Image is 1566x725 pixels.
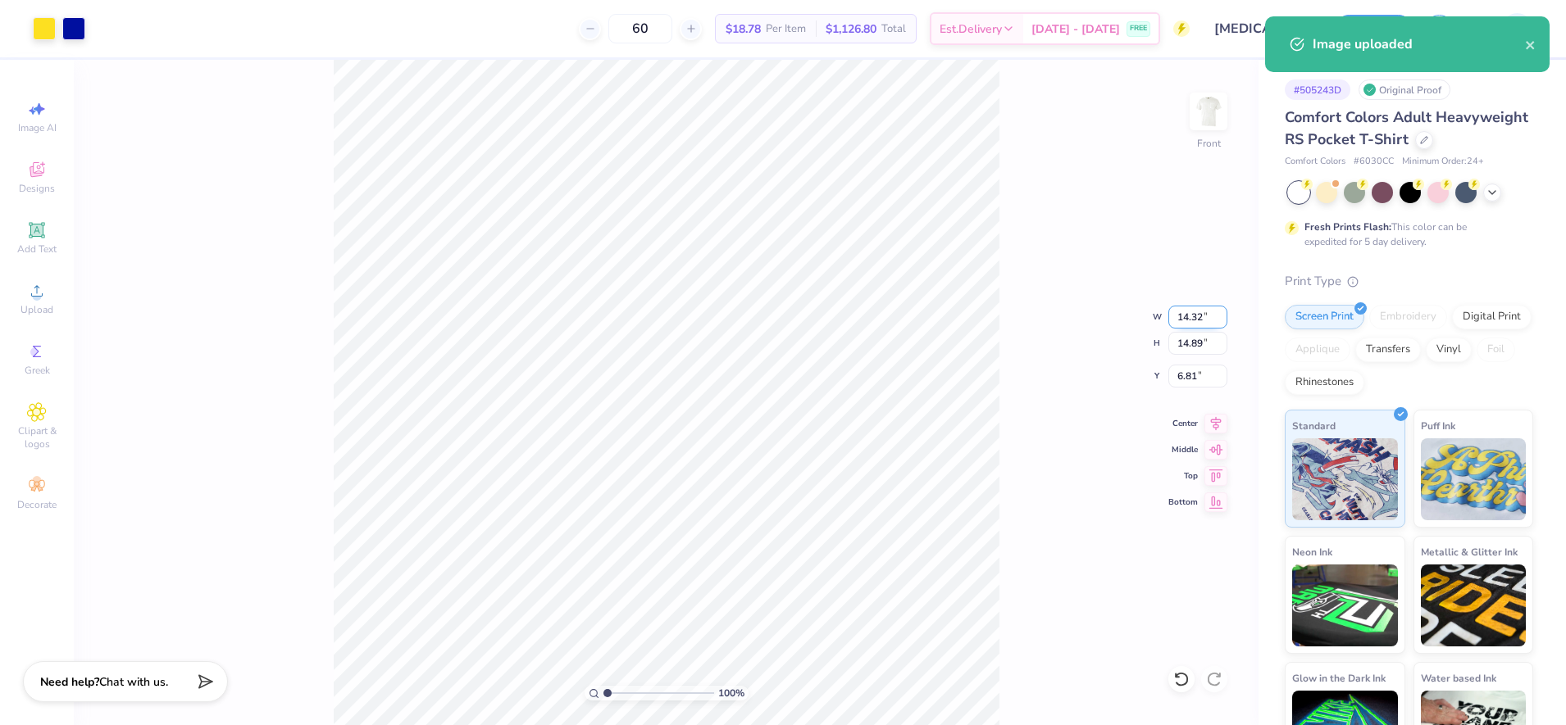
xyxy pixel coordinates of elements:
span: Clipart & logos [8,424,66,451]
div: # 505243D [1285,79,1350,100]
div: Foil [1477,338,1515,362]
span: Upload [20,303,53,316]
span: FREE [1130,23,1147,34]
span: Decorate [17,498,57,511]
span: # 6030CC [1354,155,1394,169]
div: Front [1197,136,1221,151]
span: Water based Ink [1421,669,1496,686]
div: Rhinestones [1285,370,1364,395]
span: Standard [1292,417,1336,434]
button: close [1525,34,1536,54]
input: Untitled Design [1202,12,1322,45]
span: Total [881,20,906,38]
span: Image AI [18,121,57,134]
div: Vinyl [1426,338,1472,362]
span: Comfort Colors [1285,155,1345,169]
span: Puff Ink [1421,417,1455,434]
img: Standard [1292,438,1398,520]
span: Comfort Colors Adult Heavyweight RS Pocket T-Shirt [1285,107,1528,149]
img: Metallic & Glitter Ink [1421,564,1527,646]
span: Chat with us. [99,674,168,690]
div: Transfers [1355,338,1421,362]
img: Puff Ink [1421,438,1527,520]
div: Image uploaded [1313,34,1525,54]
div: This color can be expedited for 5 day delivery. [1304,220,1506,249]
span: $18.78 [726,20,761,38]
span: Center [1168,418,1198,429]
span: $1,126.80 [826,20,876,38]
span: [DATE] - [DATE] [1031,20,1120,38]
span: Middle [1168,444,1198,455]
span: Top [1168,470,1198,482]
img: Front [1192,95,1225,128]
span: Metallic & Glitter Ink [1421,543,1518,560]
div: Applique [1285,338,1350,362]
strong: Need help? [40,674,99,690]
span: Per Item [766,20,806,38]
span: Neon Ink [1292,543,1332,560]
div: Screen Print [1285,305,1364,329]
div: Original Proof [1359,79,1450,100]
img: Neon Ink [1292,564,1398,646]
span: Glow in the Dark Ink [1292,669,1386,686]
span: Est. Delivery [940,20,1002,38]
div: Embroidery [1369,305,1447,329]
span: Minimum Order: 24 + [1402,155,1484,169]
span: 100 % [718,686,744,700]
strong: Fresh Prints Flash: [1304,220,1391,233]
span: Designs [19,182,55,195]
span: Add Text [17,242,57,256]
div: Print Type [1285,272,1533,291]
input: – – [608,14,672,43]
span: Greek [25,364,50,377]
div: Digital Print [1452,305,1532,329]
span: Bottom [1168,496,1198,508]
